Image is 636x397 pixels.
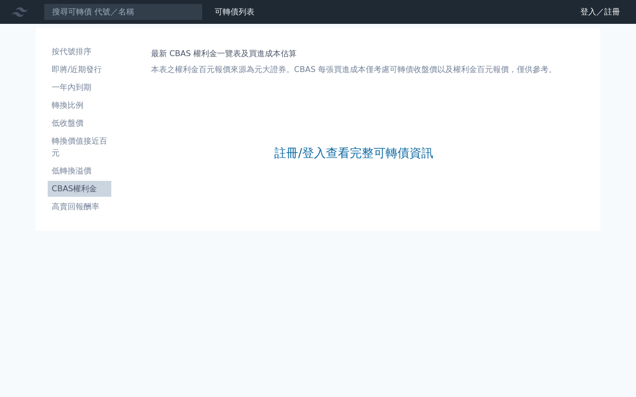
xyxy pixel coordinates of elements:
[48,117,111,129] li: 低收盤價
[48,181,111,197] a: CBAS權利金
[48,183,111,195] li: CBAS權利金
[48,115,111,131] a: 低收盤價
[48,165,111,177] li: 低轉換溢價
[572,4,628,20] a: 登入／註冊
[48,62,111,78] a: 即將/近期發行
[274,145,433,161] a: 註冊/登入查看完整可轉債資訊
[48,64,111,76] li: 即將/近期發行
[48,135,111,159] li: 轉換價值接近百元
[48,79,111,95] a: 一年內到期
[48,163,111,179] a: 低轉換溢價
[48,81,111,93] li: 一年內到期
[48,199,111,215] a: 高賣回報酬率
[48,133,111,161] a: 轉換價值接近百元
[48,97,111,113] a: 轉換比例
[151,48,556,60] h1: 最新 CBAS 權利金一覽表及買進成本估算
[151,64,556,76] p: 本表之權利金百元報價來源為元大證券。CBAS 每張買進成本僅考慮可轉債收盤價以及權利金百元報價，僅供參考。
[44,3,203,20] input: 搜尋可轉債 代號／名稱
[48,201,111,213] li: 高賣回報酬率
[48,46,111,58] li: 按代號排序
[215,7,254,16] a: 可轉債列表
[48,99,111,111] li: 轉換比例
[48,44,111,60] a: 按代號排序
